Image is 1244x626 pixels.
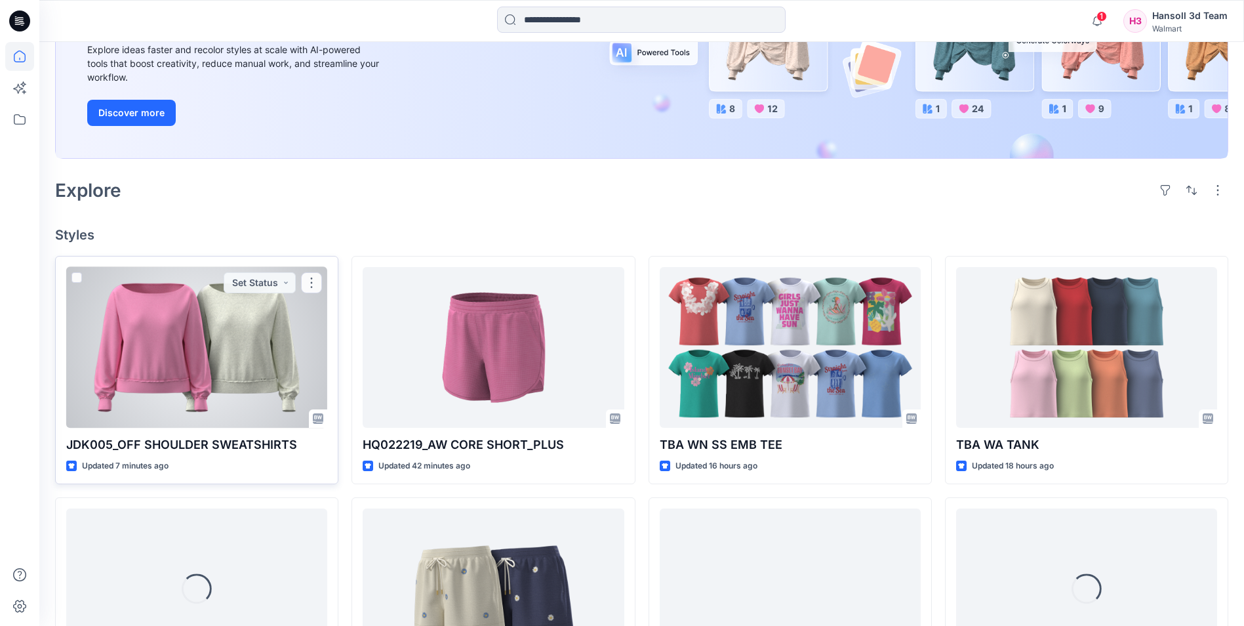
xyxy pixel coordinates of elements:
[82,459,169,473] p: Updated 7 minutes ago
[66,267,327,428] a: JDK005_OFF SHOULDER SWEATSHIRTS
[972,459,1054,473] p: Updated 18 hours ago
[1096,11,1107,22] span: 1
[1152,8,1228,24] div: Hansoll 3d Team
[956,436,1217,454] p: TBA WA TANK
[675,459,757,473] p: Updated 16 hours ago
[956,267,1217,428] a: TBA WA TANK
[660,436,921,454] p: TBA WN SS EMB TEE
[660,267,921,428] a: TBA WN SS EMB TEE
[1123,9,1147,33] div: H3
[87,43,382,84] div: Explore ideas faster and recolor styles at scale with AI-powered tools that boost creativity, red...
[363,436,624,454] p: HQ022219_AW CORE SHORT_PLUS
[1152,24,1228,33] div: Walmart
[55,227,1228,243] h4: Styles
[378,459,470,473] p: Updated 42 minutes ago
[363,267,624,428] a: HQ022219_AW CORE SHORT_PLUS
[55,180,121,201] h2: Explore
[66,436,327,454] p: JDK005_OFF SHOULDER SWEATSHIRTS
[87,100,382,126] a: Discover more
[87,100,176,126] button: Discover more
